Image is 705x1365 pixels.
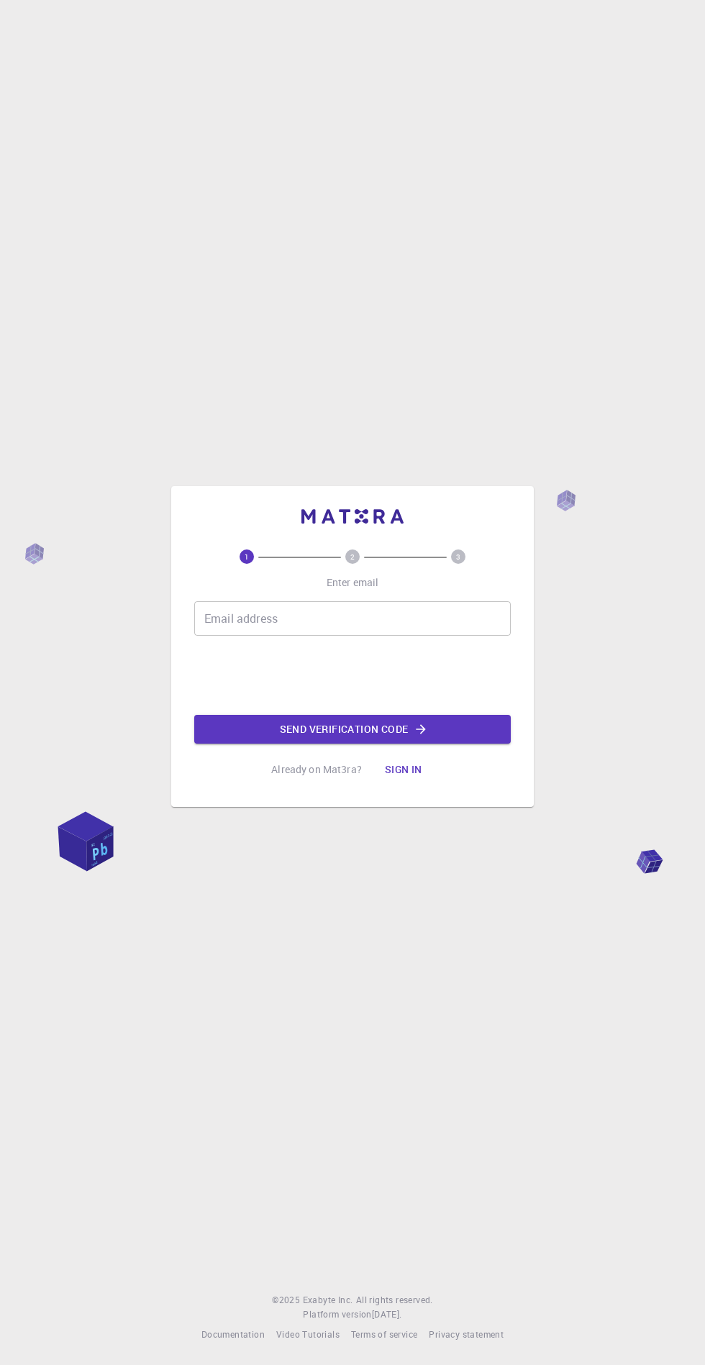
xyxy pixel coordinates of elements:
p: Enter email [327,575,379,590]
text: 1 [245,552,249,562]
button: Send verification code [194,715,511,744]
button: Sign in [373,755,434,784]
a: Terms of service [351,1328,417,1342]
span: Exabyte Inc. [303,1294,353,1305]
iframe: reCAPTCHA [243,647,462,703]
p: Already on Mat3ra? [271,762,362,777]
span: [DATE] . [372,1308,402,1320]
text: 3 [456,552,460,562]
span: Terms of service [351,1328,417,1340]
a: Documentation [201,1328,265,1342]
a: Video Tutorials [276,1328,340,1342]
a: Privacy statement [429,1328,504,1342]
span: Documentation [201,1328,265,1340]
span: Privacy statement [429,1328,504,1340]
span: © 2025 [272,1293,302,1307]
span: All rights reserved. [356,1293,433,1307]
a: [DATE]. [372,1307,402,1322]
span: Platform version [303,1307,371,1322]
span: Video Tutorials [276,1328,340,1340]
a: Exabyte Inc. [303,1293,353,1307]
text: 2 [350,552,355,562]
